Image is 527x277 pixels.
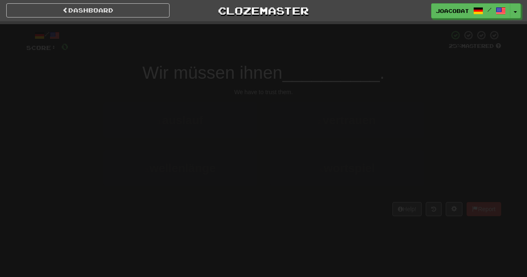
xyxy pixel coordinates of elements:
span: / [487,7,492,12]
span: vertrauen [323,114,376,127]
small: 4 . [319,167,324,173]
span: Score: [26,44,56,51]
span: Wir müssen ihnen [142,63,282,82]
span: Incorrect [223,23,276,32]
span: auslauf [162,114,203,127]
span: joacobat [436,7,469,15]
span: 0 [61,41,68,52]
button: 1.auslauf [103,102,257,138]
span: 0 [162,22,170,32]
button: Report [467,202,501,216]
button: Help! [392,202,422,216]
button: Round history (alt+y) [426,202,442,216]
span: 0 [297,22,304,32]
span: 25 % [449,42,461,49]
span: wellenlänge [150,162,216,175]
button: 2.vertrauen [270,102,424,138]
span: . [380,63,385,82]
button: 3.wellenlänge [103,150,257,186]
a: Clozemaster [182,3,345,18]
span: 10 [407,22,422,32]
button: 4.wortspiel [270,150,424,186]
div: / [26,30,68,40]
small: 1 . [157,119,162,125]
span: Correct [101,23,142,32]
div: We have to trust them. [26,88,501,96]
div: Mastered [449,42,501,50]
a: joacobat / [431,3,510,18]
small: 3 . [145,167,150,173]
span: __________ [282,63,380,82]
small: 2 . [318,119,323,125]
a: Dashboard [6,3,170,17]
span: To go [357,23,387,32]
span: wortspiel [324,162,375,175]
